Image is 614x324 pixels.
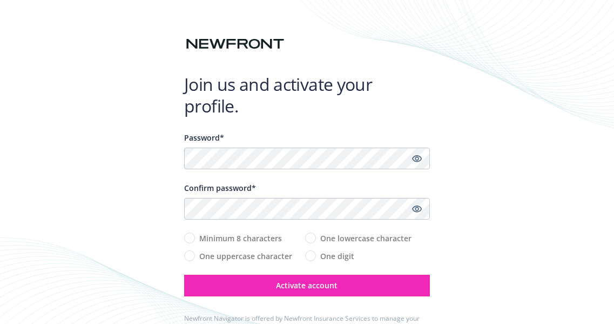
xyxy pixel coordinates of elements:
[320,250,354,262] span: One digit
[410,152,423,165] a: Show password
[184,133,224,143] span: Password*
[184,275,430,296] button: Activate account
[184,183,256,193] span: Confirm password*
[184,148,430,169] input: Enter a unique password...
[199,233,282,244] span: Minimum 8 characters
[276,280,338,290] span: Activate account
[184,198,430,220] input: Confirm your unique password...
[184,74,430,117] h1: Join us and activate your profile.
[410,202,423,215] a: Show password
[184,35,286,54] img: Newfront logo
[320,233,411,244] span: One lowercase character
[199,250,292,262] span: One uppercase character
